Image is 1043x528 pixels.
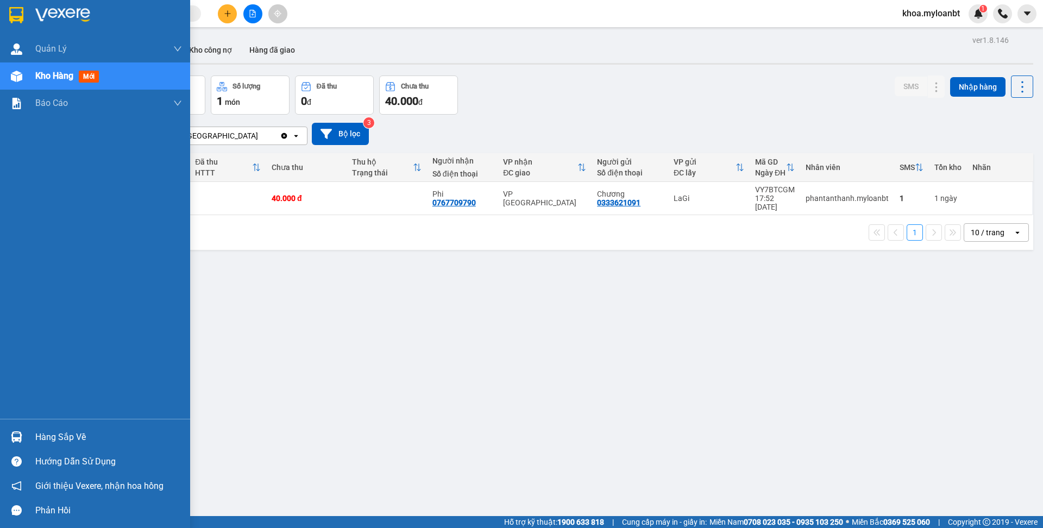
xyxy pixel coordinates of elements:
[755,158,786,166] div: Mã GD
[11,481,22,491] span: notification
[249,10,256,17] span: file-add
[11,43,22,55] img: warehouse-icon
[1017,4,1036,23] button: caret-down
[674,194,744,203] div: LaGi
[503,158,577,166] div: VP nhận
[217,95,223,108] span: 1
[432,169,492,178] div: Số điện thoại
[180,37,241,63] button: Kho công nợ
[755,194,795,211] div: 17:52 [DATE]
[241,37,304,63] button: Hàng đã giao
[11,505,22,516] span: message
[35,502,182,519] div: Phản hồi
[301,95,307,108] span: 0
[895,77,927,96] button: SMS
[190,153,266,182] th: Toggle SortBy
[622,516,707,528] span: Cung cấp máy in - giấy in:
[971,227,1004,238] div: 10 / trang
[272,194,341,203] div: 40.000 đ
[401,83,429,90] div: Chưa thu
[35,429,182,445] div: Hàng sắp về
[846,520,849,524] span: ⚪️
[674,158,736,166] div: VP gửi
[432,190,492,198] div: Phi
[35,96,68,110] span: Báo cáo
[979,5,987,12] sup: 1
[218,4,237,23] button: plus
[981,5,985,12] span: 1
[295,76,374,115] button: Đã thu0đ
[503,190,586,207] div: VP [GEOGRAPHIC_DATA]
[259,130,260,141] input: Selected VP Thủ Đức.
[503,168,577,177] div: ĐC giao
[883,518,930,526] strong: 0369 525 060
[195,158,252,166] div: Đã thu
[709,516,843,528] span: Miền Nam
[35,42,67,55] span: Quản Lý
[385,95,418,108] span: 40.000
[938,516,940,528] span: |
[268,4,287,23] button: aim
[907,224,923,241] button: 1
[11,71,22,82] img: warehouse-icon
[900,163,915,172] div: SMS
[597,198,640,207] div: 0333621091
[379,76,458,115] button: Chưa thu40.000đ
[418,98,423,106] span: đ
[432,156,492,165] div: Người nhận
[744,518,843,526] strong: 0708 023 035 - 0935 103 250
[35,454,182,470] div: Hướng dẫn sử dụng
[755,185,795,194] div: VY7BTCGM
[11,98,22,109] img: solution-icon
[307,98,311,106] span: đ
[597,168,663,177] div: Số điện thoại
[274,10,281,17] span: aim
[950,77,1006,97] button: Nhập hàng
[894,153,929,182] th: Toggle SortBy
[806,194,889,203] div: phantanthanh.myloanbt
[272,163,341,172] div: Chưa thu
[11,431,22,443] img: warehouse-icon
[972,34,1009,46] div: ver 1.8.146
[173,130,258,141] div: VP [GEOGRAPHIC_DATA]
[224,10,231,17] span: plus
[498,153,592,182] th: Toggle SortBy
[173,45,182,53] span: down
[900,194,923,203] div: 1
[233,83,260,90] div: Số lượng
[557,518,604,526] strong: 1900 633 818
[750,153,800,182] th: Toggle SortBy
[755,168,786,177] div: Ngày ĐH
[280,131,288,140] svg: Clear value
[352,158,413,166] div: Thu hộ
[312,123,369,145] button: Bộ lọc
[317,83,337,90] div: Đã thu
[292,131,300,140] svg: open
[806,163,889,172] div: Nhân viên
[972,163,1027,172] div: Nhãn
[35,71,73,81] span: Kho hàng
[674,168,736,177] div: ĐC lấy
[352,168,413,177] div: Trạng thái
[597,158,663,166] div: Người gửi
[894,7,969,20] span: khoa.myloanbt
[9,7,23,23] img: logo-vxr
[852,516,930,528] span: Miền Bắc
[973,9,983,18] img: icon-new-feature
[934,194,962,203] div: 1
[347,153,427,182] th: Toggle SortBy
[1022,9,1032,18] span: caret-down
[432,198,476,207] div: 0767709790
[243,4,262,23] button: file-add
[35,479,164,493] span: Giới thiệu Vexere, nhận hoa hồng
[504,516,604,528] span: Hỗ trợ kỹ thuật:
[998,9,1008,18] img: phone-icon
[173,99,182,108] span: down
[11,456,22,467] span: question-circle
[940,194,957,203] span: ngày
[597,190,663,198] div: Chương
[668,153,750,182] th: Toggle SortBy
[211,76,290,115] button: Số lượng1món
[79,71,99,83] span: mới
[225,98,240,106] span: món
